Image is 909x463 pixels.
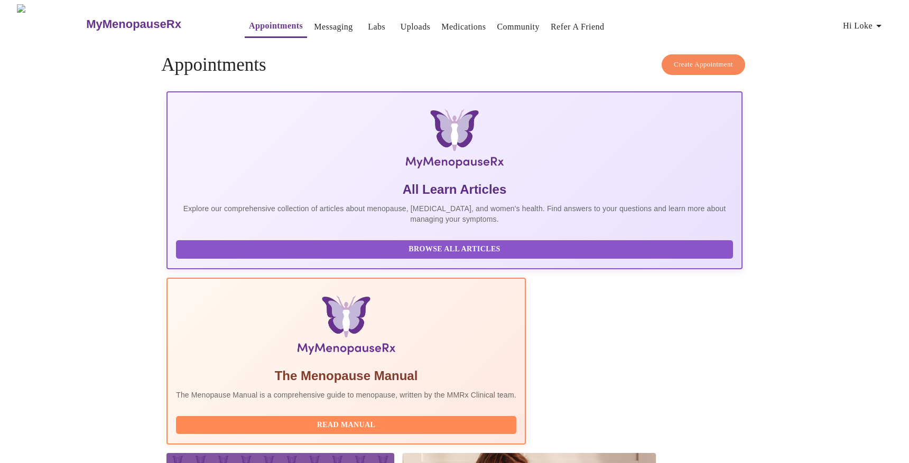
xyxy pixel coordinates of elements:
a: Medications [441,20,486,34]
img: MyMenopauseRx Logo [263,109,646,173]
span: Create Appointment [674,59,733,71]
button: Uploads [396,16,435,37]
p: The Menopause Manual is a comprehensive guide to menopause, written by the MMRx Clinical team. [176,390,516,400]
span: Hi Loke [843,18,885,33]
h4: Appointments [161,54,748,75]
a: Labs [368,20,385,34]
img: MyMenopauseRx Logo [17,4,85,44]
button: Read Manual [176,416,516,434]
h5: The Menopause Manual [176,367,516,384]
button: Appointments [245,15,307,38]
a: Refer a Friend [551,20,605,34]
button: Refer a Friend [546,16,609,37]
button: Browse All Articles [176,240,733,259]
a: MyMenopauseRx [85,6,224,43]
button: Hi Loke [839,15,889,36]
a: Browse All Articles [176,244,736,253]
a: Read Manual [176,420,519,429]
a: Messaging [314,20,353,34]
button: Medications [437,16,490,37]
span: Browse All Articles [187,243,722,256]
h5: All Learn Articles [176,181,733,198]
button: Messaging [310,16,357,37]
img: Menopause Manual [230,296,462,359]
h3: MyMenopauseRx [86,17,181,31]
a: Uploads [401,20,431,34]
a: Community [497,20,540,34]
button: Community [493,16,544,37]
button: Labs [360,16,394,37]
button: Create Appointment [662,54,745,75]
span: Read Manual [187,419,506,432]
p: Explore our comprehensive collection of articles about menopause, [MEDICAL_DATA], and women's hea... [176,203,733,224]
a: Appointments [249,18,303,33]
